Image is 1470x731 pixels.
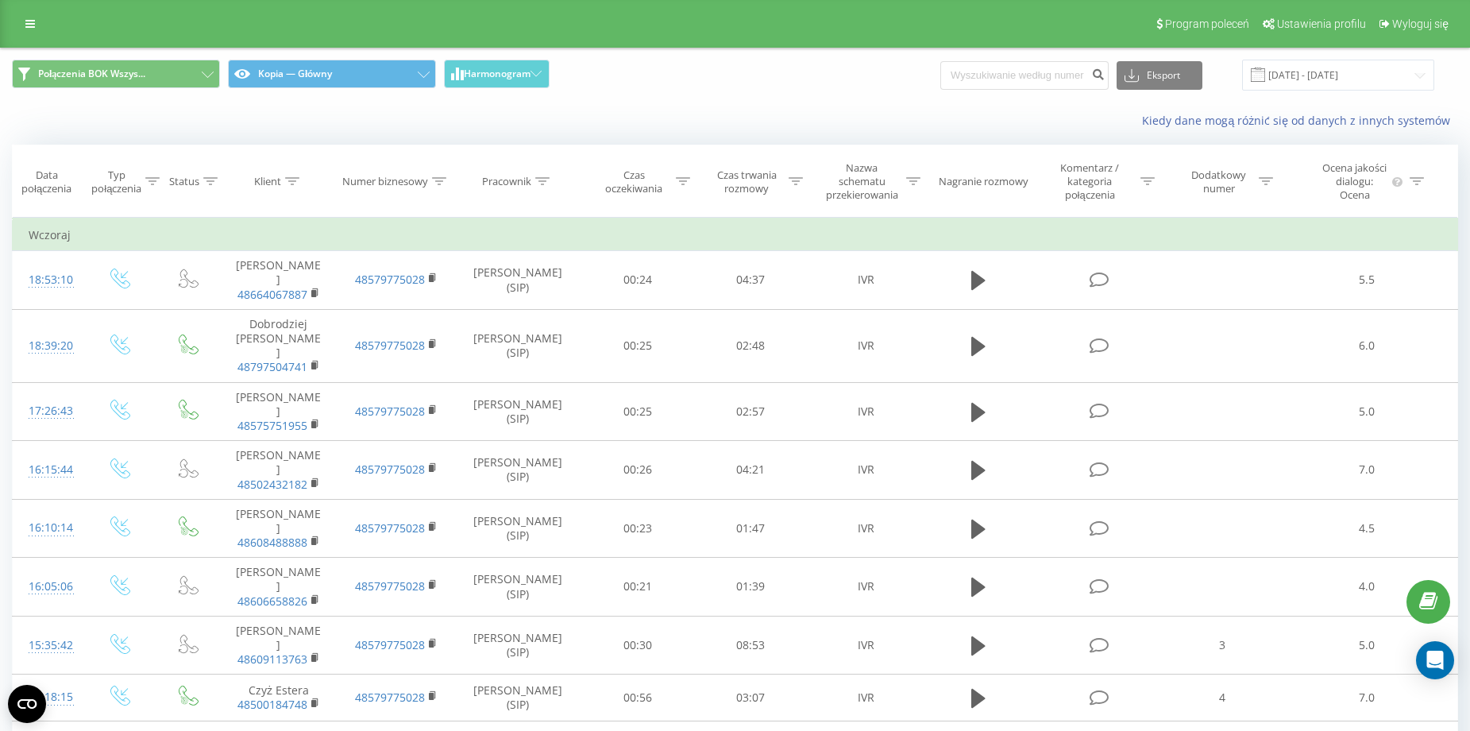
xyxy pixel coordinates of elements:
[220,382,338,441] td: [PERSON_NAME]
[694,382,807,441] td: 02:57
[8,685,46,723] button: Open CMP widget
[807,309,924,382] td: IVR
[694,616,807,675] td: 08:53
[694,441,807,500] td: 04:21
[29,682,68,713] div: 15:18:15
[807,251,924,310] td: IVR
[581,616,694,675] td: 00:30
[29,454,68,485] div: 16:15:44
[807,382,924,441] td: IVR
[807,441,924,500] td: IVR
[807,558,924,617] td: IVR
[1392,17,1449,30] span: Wyloguj się
[455,251,581,310] td: [PERSON_NAME] (SIP)
[13,219,1458,251] td: Wczoraj
[355,338,425,353] a: 48579775028
[220,675,338,721] td: Czyż Estera
[220,616,338,675] td: [PERSON_NAME]
[237,697,307,712] a: 48500184748
[1117,61,1202,90] button: Eksport
[1277,17,1366,30] span: Ustawienia profilu
[91,168,141,195] div: Typ połączenia
[228,60,436,88] button: Kopia — Główny
[220,441,338,500] td: [PERSON_NAME]
[581,382,694,441] td: 00:25
[694,675,807,721] td: 03:07
[355,637,425,652] a: 48579775028
[1276,309,1457,382] td: 6.0
[169,175,199,188] div: Status
[237,359,307,374] a: 48797504741
[12,60,220,88] button: Połączenia BOK Wszys...
[694,499,807,558] td: 01:47
[482,175,531,188] div: Pracownik
[29,512,68,543] div: 16:10:14
[1276,675,1457,721] td: 7.0
[1168,616,1276,675] td: 3
[455,499,581,558] td: [PERSON_NAME] (SIP)
[38,68,145,80] span: Połączenia BOK Wszys...
[254,175,281,188] div: Klient
[355,520,425,536] a: 48579775028
[708,168,785,195] div: Czas trwania rozmowy
[596,168,672,195] div: Czas oczekiwania
[355,690,425,705] a: 48579775028
[455,441,581,500] td: [PERSON_NAME] (SIP)
[455,675,581,721] td: [PERSON_NAME] (SIP)
[1276,616,1457,675] td: 5.0
[355,578,425,594] a: 48579775028
[455,616,581,675] td: [PERSON_NAME] (SIP)
[581,251,694,310] td: 00:24
[821,161,902,202] div: Nazwa schematu przekierowania
[237,535,307,550] a: 48608488888
[1276,558,1457,617] td: 4.0
[1183,168,1255,195] div: Dodatkowy numer
[940,61,1109,90] input: Wyszukiwanie według numeru
[1142,113,1458,128] a: Kiedy dane mogą różnić się od danych z innych systemów
[237,287,307,302] a: 48664067887
[29,265,68,296] div: 18:53:10
[237,418,307,433] a: 48575751955
[1168,675,1276,721] td: 4
[1276,441,1457,500] td: 7.0
[581,441,694,500] td: 00:26
[220,251,338,310] td: [PERSON_NAME]
[694,558,807,617] td: 01:39
[237,594,307,609] a: 48606658826
[13,168,80,195] div: Data połączenia
[807,616,924,675] td: IVR
[1416,641,1454,679] div: Open Intercom Messenger
[1044,161,1136,202] div: Komentarz / kategoria połączenia
[455,309,581,382] td: [PERSON_NAME] (SIP)
[581,309,694,382] td: 00:25
[355,404,425,419] a: 48579775028
[1165,17,1249,30] span: Program poleceń
[464,68,531,79] span: Harmonogram
[581,499,694,558] td: 00:23
[29,331,68,362] div: 18:39:20
[220,558,338,617] td: [PERSON_NAME]
[342,175,428,188] div: Numer biznesowy
[581,675,694,721] td: 00:56
[220,499,338,558] td: [PERSON_NAME]
[694,251,807,310] td: 04:37
[29,630,68,661] div: 15:35:42
[1276,499,1457,558] td: 4.5
[1321,161,1389,202] div: Ocena jakości dialogu: Ocena
[939,175,1028,188] div: Nagranie rozmowy
[455,382,581,441] td: [PERSON_NAME] (SIP)
[807,499,924,558] td: IVR
[1276,251,1457,310] td: 5.5
[455,558,581,617] td: [PERSON_NAME] (SIP)
[444,60,550,88] button: Harmonogram
[1276,382,1457,441] td: 5.0
[807,675,924,721] td: IVR
[581,558,694,617] td: 00:21
[694,309,807,382] td: 02:48
[29,571,68,602] div: 16:05:06
[220,309,338,382] td: Dobrodziej [PERSON_NAME]
[355,272,425,287] a: 48579775028
[29,396,68,427] div: 17:26:43
[355,462,425,477] a: 48579775028
[237,477,307,492] a: 48502432182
